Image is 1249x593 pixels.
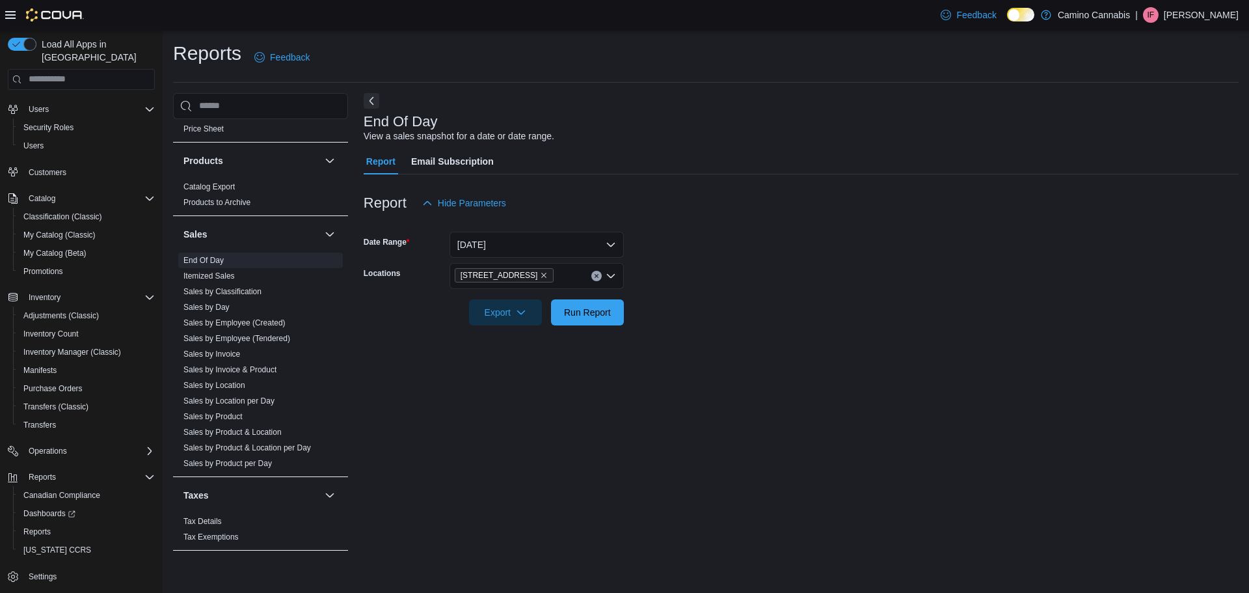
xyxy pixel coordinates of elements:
[183,256,224,265] a: End Of Day
[364,237,410,247] label: Date Range
[23,141,44,151] span: Users
[183,318,286,328] span: Sales by Employee (Created)
[322,227,338,242] button: Sales
[183,124,224,134] span: Price Sheet
[18,209,107,225] a: Classification (Classic)
[1058,7,1130,23] p: Camino Cannabis
[13,137,160,155] button: Users
[18,245,92,261] a: My Catalog (Beta)
[18,488,105,503] a: Canadian Compliance
[13,118,160,137] button: Security Roles
[18,227,101,243] a: My Catalog (Classic)
[23,469,61,485] button: Reports
[23,347,121,357] span: Inventory Manager (Classic)
[18,308,104,324] a: Adjustments (Classic)
[450,232,624,258] button: [DATE]
[29,472,56,482] span: Reports
[540,271,548,279] button: Remove 7291 Fraser St. from selection in this group
[18,363,62,378] a: Manifests
[23,310,99,321] span: Adjustments (Classic)
[173,121,348,142] div: Pricing
[3,567,160,586] button: Settings
[183,532,239,542] span: Tax Exemptions
[13,325,160,343] button: Inventory Count
[183,532,239,542] a: Tax Exemptions
[183,489,209,502] h3: Taxes
[322,488,338,503] button: Taxes
[3,468,160,486] button: Reports
[18,264,68,279] a: Promotions
[183,365,276,375] span: Sales by Invoice & Product
[173,179,348,215] div: Products
[23,290,155,305] span: Inventory
[23,508,75,519] span: Dashboards
[29,572,57,582] span: Settings
[18,120,155,135] span: Security Roles
[23,290,66,305] button: Inventory
[18,399,155,415] span: Transfers (Classic)
[18,381,155,396] span: Purchase Orders
[183,197,250,208] span: Products to Archive
[183,286,262,297] span: Sales by Classification
[183,182,235,191] a: Catalog Export
[249,44,315,70] a: Feedback
[26,8,84,21] img: Cova
[183,365,276,374] a: Sales by Invoice & Product
[13,541,160,559] button: [US_STATE] CCRS
[18,417,61,433] a: Transfers
[23,365,57,376] span: Manifests
[18,506,155,521] span: Dashboards
[18,138,49,154] a: Users
[18,344,126,360] a: Inventory Manager (Classic)
[183,154,319,167] button: Products
[23,527,51,537] span: Reports
[173,514,348,550] div: Taxes
[564,306,611,319] span: Run Report
[183,516,222,527] span: Tax Details
[13,208,160,226] button: Classification (Classic)
[173,40,241,66] h1: Reports
[23,329,79,339] span: Inventory Count
[183,318,286,327] a: Sales by Employee (Created)
[183,396,275,406] a: Sales by Location per Day
[23,191,155,206] span: Catalog
[23,266,63,277] span: Promotions
[36,38,155,64] span: Load All Apps in [GEOGRAPHIC_DATA]
[183,228,208,241] h3: Sales
[23,490,100,501] span: Canadian Compliance
[183,350,240,359] a: Sales by Invoice
[183,271,235,281] a: Itemized Sales
[18,417,155,433] span: Transfers
[23,102,54,117] button: Users
[18,120,79,135] a: Security Roles
[23,545,91,555] span: [US_STATE] CCRS
[183,380,245,391] span: Sales by Location
[364,114,438,130] h3: End Of Day
[183,411,243,422] span: Sales by Product
[417,190,511,216] button: Hide Parameters
[23,569,62,585] a: Settings
[23,469,155,485] span: Reports
[18,326,155,342] span: Inventory Count
[23,402,88,412] span: Transfers (Classic)
[18,264,155,279] span: Promotions
[13,361,160,379] button: Manifests
[270,51,310,64] span: Feedback
[364,93,379,109] button: Next
[23,443,72,459] button: Operations
[591,271,602,281] button: Clear input
[366,148,396,174] span: Report
[364,268,401,279] label: Locations
[23,443,155,459] span: Operations
[3,100,160,118] button: Users
[18,245,155,261] span: My Catalog (Beta)
[18,308,155,324] span: Adjustments (Classic)
[455,268,554,283] span: 7291 Fraser St.
[1148,7,1155,23] span: IF
[461,269,538,282] span: [STREET_ADDRESS]
[3,189,160,208] button: Catalog
[1135,7,1138,23] p: |
[18,326,84,342] a: Inventory Count
[18,344,155,360] span: Inventory Manager (Classic)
